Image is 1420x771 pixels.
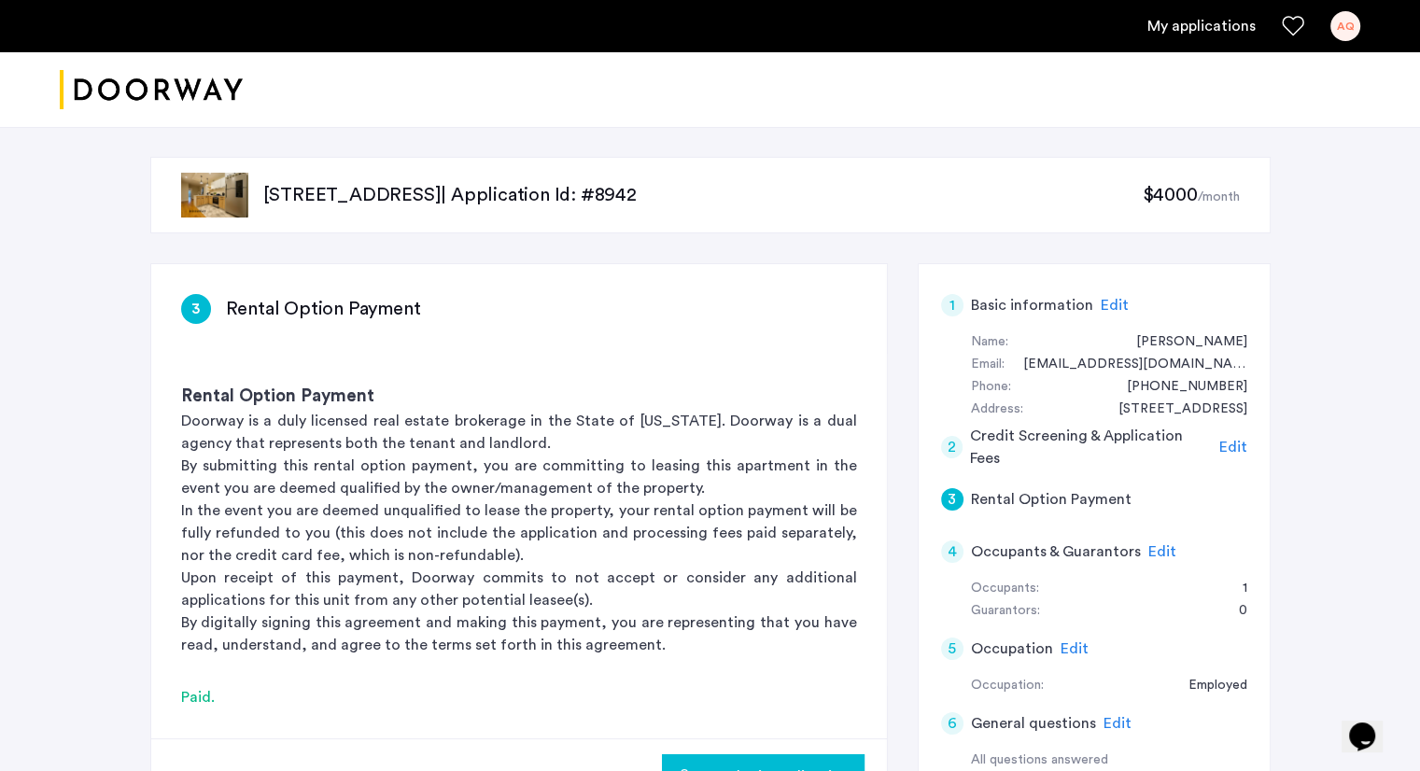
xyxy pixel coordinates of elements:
div: AQ [1330,11,1360,41]
span: $4000 [1142,186,1197,204]
h3: Rental Option Payment [226,296,421,322]
h5: Credit Screening & Application Fees [970,425,1212,470]
div: Employed [1170,675,1247,697]
img: apartment [181,173,248,217]
h3: Rental Option Payment [181,384,857,410]
p: Upon receipt of this payment, Doorway commits to not accept or consider any additional applicatio... [181,567,857,611]
div: Phone: [971,376,1011,399]
div: Email: [971,354,1005,376]
span: Edit [1219,440,1247,455]
div: 1 [941,294,963,316]
div: Paid. [181,686,857,708]
div: 2 [941,436,963,458]
div: Occupation: [971,675,1044,697]
div: 3 [181,294,211,324]
div: 5 [941,638,963,660]
span: Edit [1061,641,1089,656]
p: [STREET_ADDRESS] | Application Id: #8942 [263,182,1143,208]
div: 0 [1220,600,1247,623]
p: In the event you are deemed unqualified to lease the property, your rental option payment will be... [181,499,857,567]
div: Address: [971,399,1023,421]
a: Cazamio logo [60,55,243,125]
span: Edit [1104,716,1132,731]
h5: Occupants & Guarantors [971,540,1141,563]
div: +19412866634 [1108,376,1247,399]
img: logo [60,55,243,125]
a: My application [1147,15,1256,37]
div: Alexandra Quantz [1118,331,1247,354]
span: Edit [1101,298,1129,313]
div: Guarantors: [971,600,1040,623]
a: Favorites [1282,15,1304,37]
p: Doorway is a duly licensed real estate brokerage in the State of [US_STATE]. Doorway is a dual ag... [181,410,857,455]
div: 1 [1224,578,1247,600]
div: Name: [971,331,1008,354]
h5: Occupation [971,638,1053,660]
div: 4 [941,540,963,563]
span: Edit [1148,544,1176,559]
p: By submitting this rental option payment, you are committing to leasing this apartment in the eve... [181,455,857,499]
div: 471 Vanderbilt Avenue, #4 [1100,399,1247,421]
h5: Basic information [971,294,1093,316]
div: alexq2995@gmail.com [1005,354,1247,376]
div: 6 [941,712,963,735]
div: 3 [941,488,963,511]
iframe: chat widget [1342,696,1401,752]
sub: /month [1198,190,1240,203]
p: By digitally signing this agreement and making this payment, you are representing that you have r... [181,611,857,656]
h5: General questions [971,712,1096,735]
div: Occupants: [971,578,1039,600]
h5: Rental Option Payment [971,488,1132,511]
